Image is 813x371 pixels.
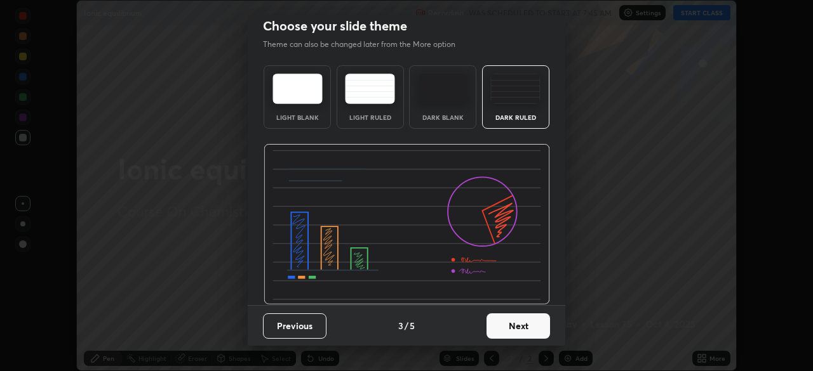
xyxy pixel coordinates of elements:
button: Next [487,313,550,339]
h4: / [405,319,408,332]
h4: 5 [410,319,415,332]
img: darkTheme.f0cc69e5.svg [418,74,468,104]
div: Light Ruled [345,114,396,120]
button: Previous [263,313,326,339]
div: Light Blank [272,114,323,120]
p: Theme can also be changed later from the More option [263,39,469,50]
img: lightTheme.e5ed3b09.svg [272,74,323,104]
img: lightRuledTheme.5fabf969.svg [345,74,395,104]
div: Dark Ruled [490,114,541,120]
div: Dark Blank [417,114,468,120]
img: darkRuledTheme.de295e13.svg [490,74,541,104]
img: darkRuledThemeBanner.864f114c.svg [264,144,550,305]
h4: 3 [398,319,403,332]
h2: Choose your slide theme [263,18,407,34]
